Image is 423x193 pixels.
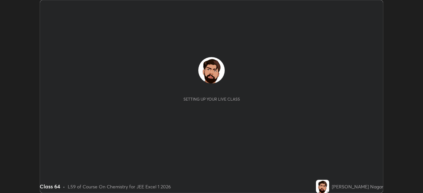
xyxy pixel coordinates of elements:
[63,183,65,190] div: •
[40,182,60,190] div: Class 64
[316,180,329,193] img: 8a6df0ca86aa4bafae21e328bd8b9af3.jpg
[68,183,171,190] div: L59 of Course On Chemistry for JEE Excel 1 2026
[198,57,225,83] img: 8a6df0ca86aa4bafae21e328bd8b9af3.jpg
[183,97,240,102] div: Setting up your live class
[332,183,383,190] div: [PERSON_NAME] Nagar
